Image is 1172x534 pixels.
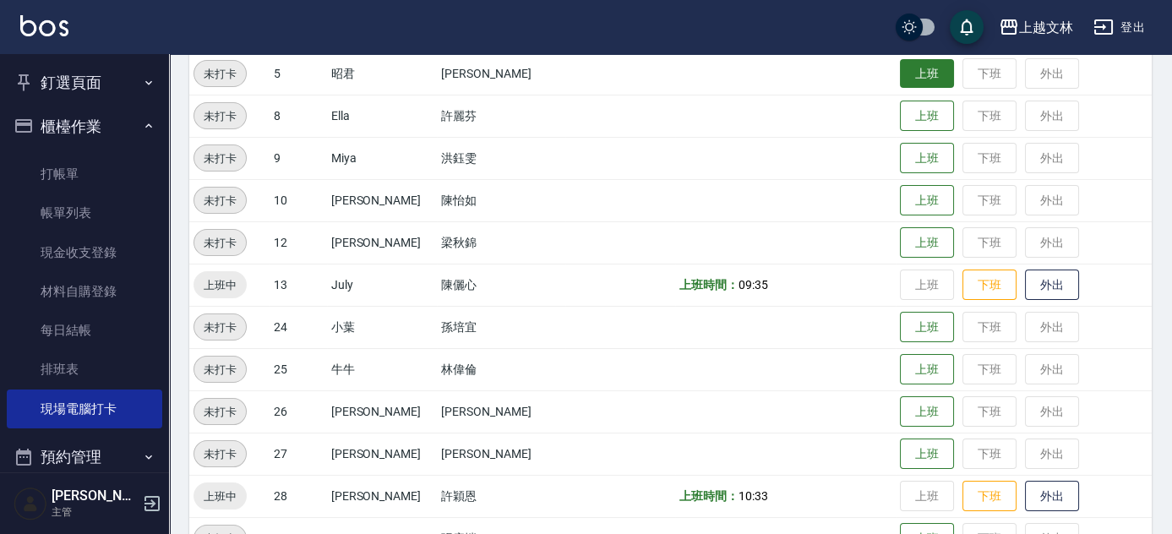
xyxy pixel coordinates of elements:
[992,10,1080,45] button: 上越文林
[327,433,437,475] td: [PERSON_NAME]
[52,504,138,520] p: 主管
[270,306,327,348] td: 24
[900,143,954,174] button: 上班
[7,390,162,428] a: 現場電腦打卡
[1025,481,1079,512] button: 外出
[270,390,327,433] td: 26
[194,276,247,294] span: 上班中
[437,475,565,517] td: 許穎恩
[327,264,437,306] td: July
[437,52,565,95] td: [PERSON_NAME]
[327,221,437,264] td: [PERSON_NAME]
[437,390,565,433] td: [PERSON_NAME]
[194,107,246,125] span: 未打卡
[900,396,954,428] button: 上班
[437,95,565,137] td: 許麗芬
[327,475,437,517] td: [PERSON_NAME]
[7,233,162,272] a: 現金收支登錄
[194,488,247,505] span: 上班中
[7,61,162,105] button: 釘選頁面
[679,278,739,292] b: 上班時間：
[327,390,437,433] td: [PERSON_NAME]
[327,306,437,348] td: 小葉
[327,348,437,390] td: 牛牛
[900,101,954,132] button: 上班
[194,192,246,210] span: 未打卡
[194,445,246,463] span: 未打卡
[327,95,437,137] td: Ella
[437,221,565,264] td: 梁秋錦
[270,221,327,264] td: 12
[7,193,162,232] a: 帳單列表
[194,403,246,421] span: 未打卡
[900,439,954,470] button: 上班
[270,264,327,306] td: 13
[194,150,246,167] span: 未打卡
[327,179,437,221] td: [PERSON_NAME]
[270,475,327,517] td: 28
[962,481,1017,512] button: 下班
[270,179,327,221] td: 10
[7,105,162,149] button: 櫃檯作業
[327,137,437,179] td: Miya
[900,185,954,216] button: 上班
[7,350,162,389] a: 排班表
[679,489,739,503] b: 上班時間：
[1087,12,1152,43] button: 登出
[270,348,327,390] td: 25
[194,319,246,336] span: 未打卡
[270,137,327,179] td: 9
[327,52,437,95] td: 昭君
[900,354,954,385] button: 上班
[194,361,246,379] span: 未打卡
[739,278,768,292] span: 09:35
[7,435,162,479] button: 預約管理
[437,137,565,179] td: 洪鈺雯
[7,155,162,193] a: 打帳單
[900,312,954,343] button: 上班
[437,306,565,348] td: 孫培宜
[14,487,47,520] img: Person
[194,65,246,83] span: 未打卡
[1019,17,1073,38] div: 上越文林
[962,270,1017,301] button: 下班
[7,311,162,350] a: 每日結帳
[20,15,68,36] img: Logo
[739,489,768,503] span: 10:33
[437,264,565,306] td: 陳儷心
[7,272,162,311] a: 材料自購登錄
[950,10,984,44] button: save
[437,348,565,390] td: 林偉倫
[270,52,327,95] td: 5
[1025,270,1079,301] button: 外出
[900,59,954,89] button: 上班
[52,488,138,504] h5: [PERSON_NAME]
[900,227,954,259] button: 上班
[194,234,246,252] span: 未打卡
[437,179,565,221] td: 陳怡如
[437,433,565,475] td: [PERSON_NAME]
[270,95,327,137] td: 8
[270,433,327,475] td: 27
